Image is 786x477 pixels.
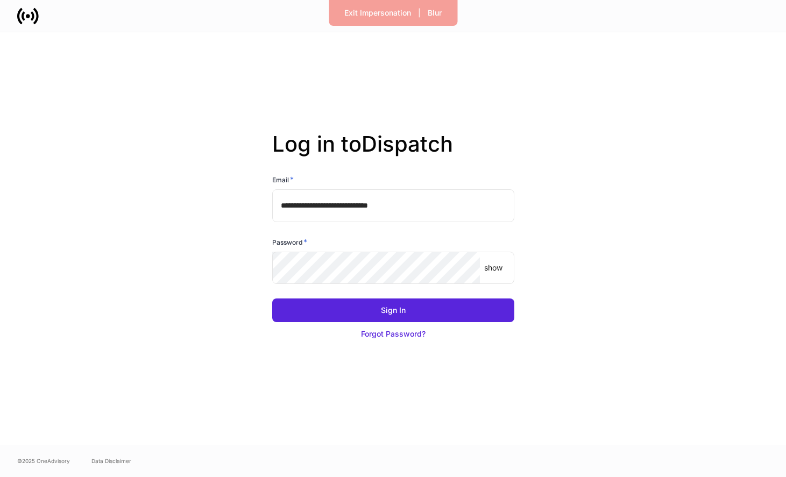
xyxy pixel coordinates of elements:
h2: Log in to Dispatch [272,131,514,174]
div: Sign In [381,305,406,316]
p: show [484,262,502,273]
button: Sign In [272,298,514,322]
a: Data Disclaimer [91,457,131,465]
div: Blur [428,8,442,18]
span: © 2025 OneAdvisory [17,457,70,465]
h6: Email [272,174,294,185]
button: Blur [421,4,449,22]
h6: Password [272,237,307,247]
div: Forgot Password? [361,329,426,339]
button: Exit Impersonation [337,4,418,22]
button: Forgot Password? [272,322,514,346]
div: Exit Impersonation [344,8,411,18]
